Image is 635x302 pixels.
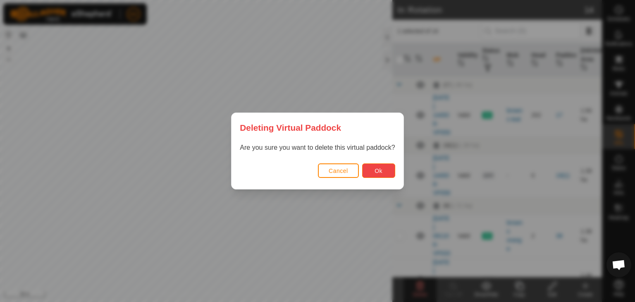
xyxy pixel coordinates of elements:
[329,168,348,174] span: Cancel
[375,168,382,174] span: Ok
[240,143,395,153] p: Are you sure you want to delete this virtual paddock?
[362,163,395,178] button: Ok
[240,121,341,134] span: Deleting Virtual Paddock
[318,163,359,178] button: Cancel
[606,252,631,277] div: Open chat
